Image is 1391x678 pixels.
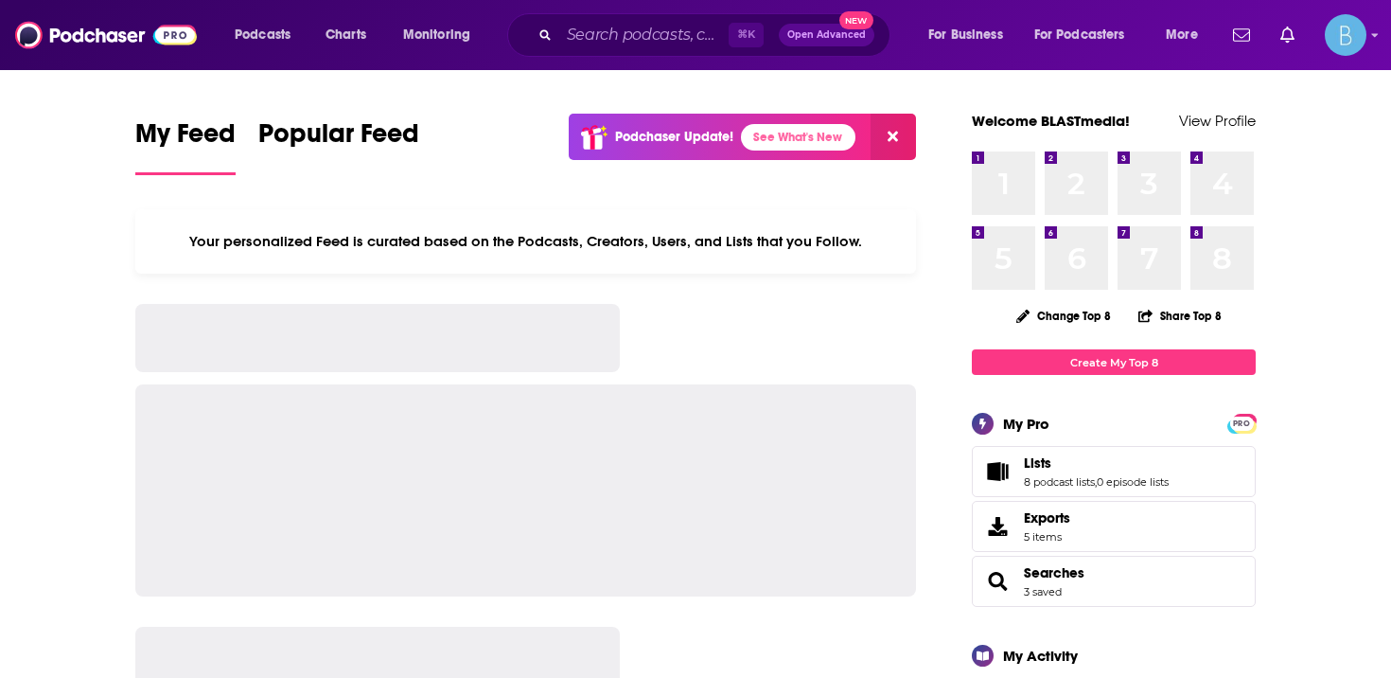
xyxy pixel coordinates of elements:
[787,30,866,40] span: Open Advanced
[326,22,366,48] span: Charts
[313,20,378,50] a: Charts
[1230,416,1253,430] a: PRO
[1273,19,1302,51] a: Show notifications dropdown
[235,22,291,48] span: Podcasts
[779,24,874,46] button: Open AdvancedNew
[1325,14,1366,56] span: Logged in as BLASTmedia
[1166,22,1198,48] span: More
[1024,455,1051,472] span: Lists
[135,117,236,175] a: My Feed
[1024,585,1062,598] a: 3 saved
[258,117,419,175] a: Popular Feed
[1024,475,1095,489] a: 8 podcast lists
[1024,455,1169,472] a: Lists
[741,124,855,151] a: See What's New
[390,20,495,50] button: open menu
[15,17,197,53] img: Podchaser - Follow, Share and Rate Podcasts
[972,446,1256,497] span: Lists
[1024,530,1070,544] span: 5 items
[1003,647,1078,665] div: My Activity
[978,513,1016,540] span: Exports
[258,117,419,161] span: Popular Feed
[525,13,908,57] div: Search podcasts, credits, & more...
[1034,22,1125,48] span: For Podcasters
[1095,475,1097,489] span: ,
[559,20,729,50] input: Search podcasts, credits, & more...
[1325,14,1366,56] img: User Profile
[915,20,1027,50] button: open menu
[1003,415,1049,433] div: My Pro
[1230,417,1253,431] span: PRO
[839,11,873,29] span: New
[972,501,1256,552] a: Exports
[1005,304,1122,328] button: Change Top 8
[1022,20,1153,50] button: open menu
[135,209,916,274] div: Your personalized Feed is curated based on the Podcasts, Creators, Users, and Lists that you Follow.
[1024,509,1070,526] span: Exports
[1179,112,1256,130] a: View Profile
[972,556,1256,607] span: Searches
[1024,564,1084,581] a: Searches
[1137,297,1223,334] button: Share Top 8
[729,23,764,47] span: ⌘ K
[972,349,1256,375] a: Create My Top 8
[1097,475,1169,489] a: 0 episode lists
[928,22,1003,48] span: For Business
[978,458,1016,485] a: Lists
[221,20,315,50] button: open menu
[403,22,470,48] span: Monitoring
[1225,19,1258,51] a: Show notifications dropdown
[978,568,1016,595] a: Searches
[1325,14,1366,56] button: Show profile menu
[1153,20,1222,50] button: open menu
[615,129,733,145] p: Podchaser Update!
[972,112,1130,130] a: Welcome BLASTmedia!
[135,117,236,161] span: My Feed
